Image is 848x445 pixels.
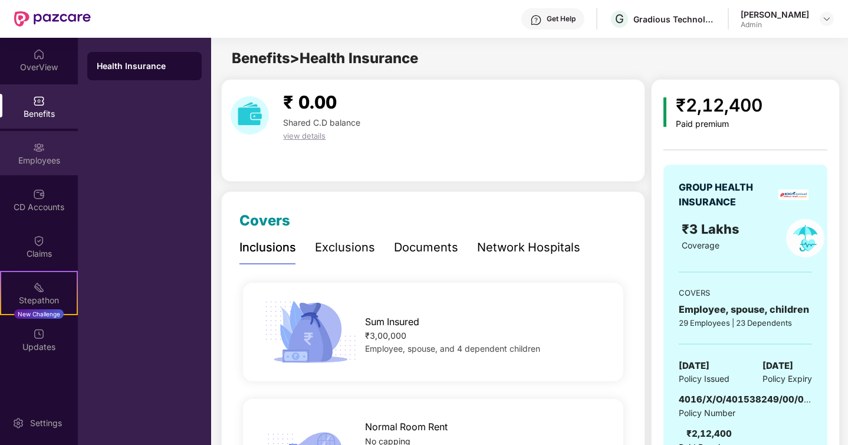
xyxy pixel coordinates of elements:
img: svg+xml;base64,PHN2ZyBpZD0iSG9tZSIgeG1sbnM9Imh0dHA6Ly93d3cudzMub3JnLzIwMDAvc3ZnIiB3aWR0aD0iMjAiIG... [33,48,45,60]
div: [PERSON_NAME] [741,9,809,20]
img: svg+xml;base64,PHN2ZyBpZD0iRHJvcGRvd24tMzJ4MzIiIHhtbG5zPSJodHRwOi8vd3d3LnczLm9yZy8yMDAwL3N2ZyIgd2... [822,14,831,24]
div: COVERS [679,287,812,299]
div: ₹2,12,400 [676,91,762,119]
img: New Pazcare Logo [14,11,91,27]
img: svg+xml;base64,PHN2ZyBpZD0iQmVuZWZpdHMiIHhtbG5zPSJodHRwOi8vd3d3LnczLm9yZy8yMDAwL3N2ZyIgd2lkdGg9Ij... [33,95,45,107]
img: svg+xml;base64,PHN2ZyBpZD0iSGVscC0zMngzMiIgeG1sbnM9Imh0dHA6Ly93d3cudzMub3JnLzIwMDAvc3ZnIiB3aWR0aD... [530,14,542,26]
span: [DATE] [679,359,709,373]
img: svg+xml;base64,PHN2ZyBpZD0iQ0RfQWNjb3VudHMiIGRhdGEtbmFtZT0iQ0QgQWNjb3VudHMiIHhtbG5zPSJodHRwOi8vd3... [33,188,45,200]
span: Sum Insured [365,315,419,329]
span: Coverage [682,240,719,250]
span: [DATE] [762,359,793,373]
span: view details [283,131,326,140]
div: New Challenge [14,309,64,319]
span: Policy Issued [679,372,729,385]
span: Policy Expiry [762,372,812,385]
div: Employee, spouse, children [679,302,812,317]
span: ₹3 Lakhs [682,221,742,237]
div: Admin [741,20,809,30]
img: policyIcon [786,219,824,257]
div: Paid premium [676,119,762,129]
img: download [231,96,269,135]
div: ₹2,12,400 [686,427,732,441]
span: Benefits > Health Insurance [232,50,418,67]
div: ₹3,00,000 [365,329,606,342]
div: Settings [27,417,65,429]
div: Stepathon [1,295,77,306]
span: 4016/X/O/401538249/00/000 [679,394,816,405]
div: Exclusions [315,238,375,257]
img: insurerLogo [778,189,808,200]
span: Policy Number [679,408,735,418]
img: svg+xml;base64,PHN2ZyBpZD0iU2V0dGluZy0yMHgyMCIgeG1sbnM9Imh0dHA6Ly93d3cudzMub3JnLzIwMDAvc3ZnIiB3aW... [12,417,24,429]
img: icon [663,97,666,127]
img: svg+xml;base64,PHN2ZyBpZD0iRW1wbG95ZWVzIiB4bWxucz0iaHR0cDovL3d3dy53My5vcmcvMjAwMC9zdmciIHdpZHRoPS... [33,142,45,153]
img: icon [261,297,360,367]
img: svg+xml;base64,PHN2ZyBpZD0iQ2xhaW0iIHhtbG5zPSJodHRwOi8vd3d3LnczLm9yZy8yMDAwL3N2ZyIgd2lkdGg9IjIwIi... [33,235,45,247]
span: Normal Room Rent [365,420,448,434]
div: Network Hospitals [477,238,580,257]
div: 29 Employees | 23 Dependents [679,317,812,329]
span: Shared C.D balance [283,117,360,127]
div: Documents [394,238,458,257]
span: Employee, spouse, and 4 dependent children [365,343,540,354]
div: Get Help [547,14,576,24]
div: GROUP HEALTH INSURANCE [679,180,774,210]
img: svg+xml;base64,PHN2ZyBpZD0iVXBkYXRlZCIgeG1sbnM9Imh0dHA6Ly93d3cudzMub3JnLzIwMDAvc3ZnIiB3aWR0aD0iMj... [33,328,45,340]
span: ₹ 0.00 [283,91,337,113]
div: Health Insurance [97,60,192,72]
div: Inclusions [239,238,296,257]
span: G [615,12,624,26]
div: Gradious Technologies Private Limited [633,14,716,25]
span: Covers [239,212,290,229]
img: svg+xml;base64,PHN2ZyB4bWxucz0iaHR0cDovL3d3dy53My5vcmcvMjAwMC9zdmciIHdpZHRoPSIyMSIgaGVpZ2h0PSIyMC... [33,282,45,293]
